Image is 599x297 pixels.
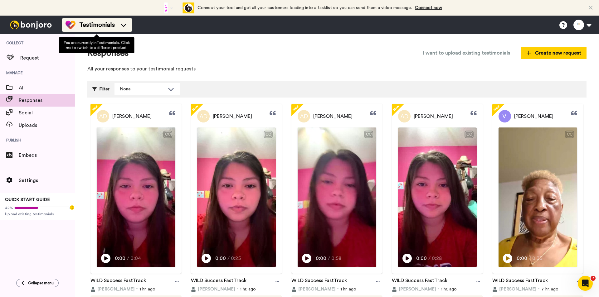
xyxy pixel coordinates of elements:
div: 1 hr. ago [191,286,282,292]
span: New [90,103,100,113]
div: Tooltip anchor [69,205,75,210]
span: [PERSON_NAME] [313,113,353,120]
div: animation [160,2,194,13]
img: bj-logo-header-white.svg [7,21,54,29]
span: / [428,255,431,262]
span: New [190,103,200,113]
span: 0:00 [517,255,528,262]
span: [PERSON_NAME] [213,113,252,120]
button: Create new request [521,47,587,59]
span: / [328,255,330,262]
button: Collapse menu [16,279,59,287]
span: New [291,103,300,113]
span: 42% [5,205,13,210]
img: Profile Picture [499,110,511,122]
div: CC [164,131,172,137]
button: [PERSON_NAME] [291,286,335,292]
div: Filter [92,83,110,95]
span: [PERSON_NAME] [499,286,536,292]
span: New [492,103,501,113]
a: WILD Success FastTrack [392,277,447,286]
span: [PERSON_NAME] [298,286,335,292]
span: 0:35 [532,255,543,262]
p: All your responses to your testimonial requests [87,65,587,73]
img: Profile Picture [398,110,411,122]
img: tm-color.svg [66,20,75,30]
span: QUICK START GUIDE [5,198,50,202]
button: I want to upload existing testimonials [418,47,515,59]
div: 1 hr. ago [392,286,483,292]
span: [PERSON_NAME] [97,286,134,292]
div: CC [365,131,373,137]
span: You are currently in Testimonials . Click me to switch to a different product. [64,41,129,50]
span: / [227,255,230,262]
div: 7 hr. ago [492,286,583,292]
div: 1 hr. ago [90,286,182,292]
span: Request [20,54,75,62]
div: CC [264,131,272,137]
span: 0:00 [416,255,427,262]
span: [PERSON_NAME] [514,113,553,120]
iframe: Intercom live chat [578,276,593,291]
a: WILD Success FastTrack [191,277,246,286]
span: Embeds [19,151,75,159]
span: Connect your tool and get all your customers loading into a tasklist so you can send them a video... [197,6,412,10]
span: Testimonials [79,21,115,29]
a: WILD Success FastTrack [492,277,548,286]
span: Social [19,109,75,117]
img: Video Thumbnail [97,127,175,267]
span: / [529,255,531,262]
button: [PERSON_NAME] [492,286,536,292]
span: Responses [19,97,75,104]
img: Video Thumbnail [197,127,276,267]
img: Profile Picture [97,110,109,122]
a: WILD Success FastTrack [90,277,146,286]
span: Uploads [19,122,75,129]
span: 0:00 [115,255,126,262]
span: 0:04 [130,255,141,262]
button: [PERSON_NAME] [191,286,235,292]
img: Video Thumbnail [298,127,376,267]
span: [PERSON_NAME] [414,113,453,120]
div: 1 hr. ago [291,286,382,292]
div: None [120,86,165,92]
img: Video Thumbnail [398,127,477,267]
img: Profile Picture [197,110,210,122]
button: [PERSON_NAME] [90,286,134,292]
a: WILD Success FastTrack [291,277,347,286]
span: [PERSON_NAME] [399,286,436,292]
span: 0:00 [316,255,327,262]
span: 0:25 [231,255,242,262]
span: 0:00 [215,255,226,262]
span: Upload existing testimonials [5,212,70,217]
span: / [127,255,129,262]
div: CC [465,131,473,137]
span: Collapse menu [28,280,54,285]
span: 0:28 [432,255,443,262]
span: Create new request [526,49,581,57]
a: Connect now [415,6,442,10]
span: New [391,103,401,113]
button: [PERSON_NAME] [392,286,436,292]
span: [PERSON_NAME] [198,286,235,292]
span: [PERSON_NAME] [112,113,152,120]
div: CC [566,131,573,137]
span: 0:58 [331,255,342,262]
span: Settings [19,177,75,184]
span: All [19,84,75,92]
img: Profile Picture [298,110,310,122]
img: Video Thumbnail [499,127,577,267]
span: 7 [591,276,596,281]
